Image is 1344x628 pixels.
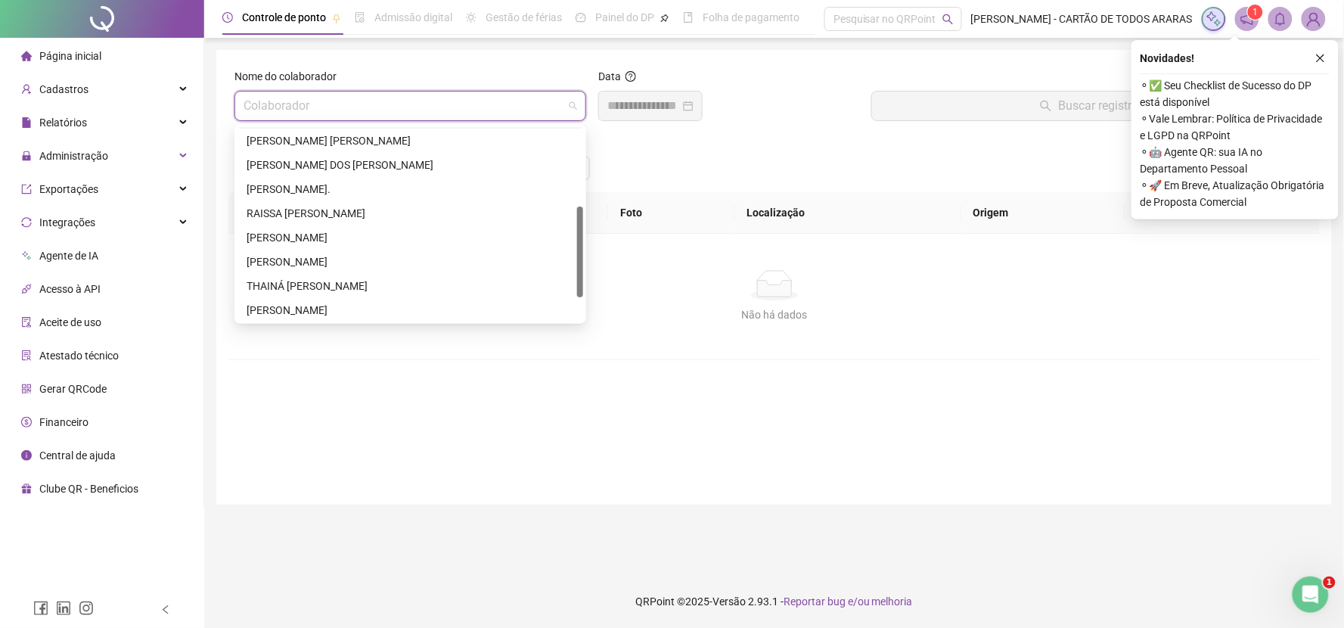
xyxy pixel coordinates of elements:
div: THAINÁ FERNANDA DA GRAÇA [237,274,583,298]
span: sun [466,12,476,23]
div: [PERSON_NAME]. [247,181,574,197]
div: [PERSON_NAME] [247,302,574,319]
div: [PERSON_NAME] [247,253,574,270]
span: Exportações [39,183,98,195]
div: [PERSON_NAME] [247,229,574,246]
span: Aceite de uso [39,316,101,328]
span: 1 [1324,577,1336,589]
div: THAINÁ [PERSON_NAME] [247,278,574,294]
span: notification [1240,12,1254,26]
div: [PERSON_NAME] [PERSON_NAME] [247,132,574,149]
div: NAYARA CRISTINA RODRIGUEZ DUPPRE. [237,177,583,201]
span: Reportar bug e/ou melhoria [784,595,913,608]
span: bell [1274,12,1287,26]
img: sparkle-icon.fc2bf0ac1784a2077858766a79e2daf3.svg [1206,11,1222,27]
span: Integrações [39,216,95,229]
span: sync [21,217,32,228]
div: TATIANE CRISTINA DA SILVA [237,250,583,274]
span: Versão [712,595,746,608]
span: clock-circle [222,12,233,23]
span: Acesso à API [39,283,101,295]
span: info-circle [21,450,32,461]
span: Central de ajuda [39,449,116,462]
span: Cadastros [39,83,88,95]
span: dashboard [576,12,586,23]
sup: 1 [1248,5,1263,20]
th: Foto [608,192,734,234]
span: Gerar QRCode [39,383,107,395]
div: Não há dados [247,306,1302,323]
img: 43281 [1302,8,1325,30]
span: dollar [21,417,32,427]
div: MILENA QUEIROZ SANTOS COELHO [237,129,583,153]
span: instagram [79,601,94,616]
span: Gestão de férias [486,11,562,23]
span: ⚬ 🤖 Agente QR: sua IA no Departamento Pessoal [1141,144,1330,177]
span: ⚬ ✅ Seu Checklist de Sucesso do DP está disponível [1141,77,1330,110]
span: ⚬ 🚀 Em Breve, Atualização Obrigatória de Proposta Comercial [1141,177,1330,210]
span: Painel do DP [595,11,654,23]
span: user-add [21,84,32,95]
div: RAISSA [PERSON_NAME] [247,205,574,222]
span: solution [21,350,32,361]
span: book [683,12,694,23]
div: RAISSA CAROLINE MILARES [237,201,583,225]
span: file [21,117,32,128]
th: Protocolo [1125,192,1321,234]
span: Relatórios [39,117,87,129]
span: Atestado técnico [39,350,119,362]
div: VALMIR AMBROSIO [237,298,583,322]
span: Admissão digital [374,11,452,23]
span: linkedin [56,601,71,616]
span: left [160,605,171,615]
span: search [942,14,954,25]
span: Novidades ! [1141,50,1195,67]
div: RUBENS DIRCEU ORTEGA JUNIOR [237,225,583,250]
span: Administração [39,150,108,162]
span: [PERSON_NAME] - CARTÃO DE TODOS ARARAS [971,11,1193,27]
div: MIRIA JORGE DOS SANTOS [237,153,583,177]
span: qrcode [21,384,32,394]
span: Clube QR - Beneficios [39,483,138,495]
iframe: Intercom live chat [1293,577,1329,613]
span: Página inicial [39,50,101,62]
footer: QRPoint © 2025 - 2.93.1 - [204,575,1344,628]
span: home [21,51,32,61]
span: Agente de IA [39,250,98,262]
th: Localização [735,192,961,234]
span: audit [21,317,32,328]
th: Origem [961,192,1125,234]
span: Controle de ponto [242,11,326,23]
span: close [1315,53,1326,64]
span: pushpin [332,14,341,23]
span: Financeiro [39,416,88,428]
span: Data [598,70,621,82]
span: 1 [1253,7,1259,17]
span: api [21,284,32,294]
div: [PERSON_NAME] DOS [PERSON_NAME] [247,157,574,173]
label: Nome do colaborador [234,68,346,85]
span: file-done [355,12,365,23]
button: Buscar registros [871,91,1314,121]
span: question-circle [625,71,636,82]
span: facebook [33,601,48,616]
span: export [21,184,32,194]
span: Folha de pagamento [703,11,799,23]
span: lock [21,151,32,161]
span: ⚬ Vale Lembrar: Política de Privacidade e LGPD na QRPoint [1141,110,1330,144]
span: pushpin [660,14,669,23]
span: gift [21,483,32,494]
